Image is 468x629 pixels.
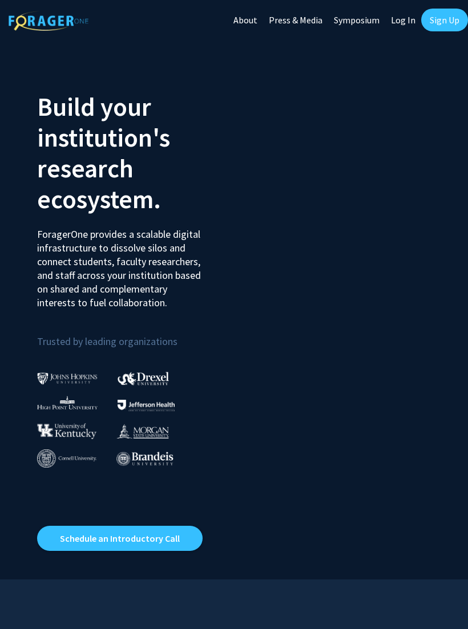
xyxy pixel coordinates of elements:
p: Trusted by leading organizations [37,319,225,350]
p: ForagerOne provides a scalable digital infrastructure to dissolve silos and connect students, fac... [37,219,203,310]
img: Johns Hopkins University [37,372,98,384]
a: Opens in a new tab [37,526,203,551]
img: High Point University [37,396,98,409]
img: Cornell University [37,449,96,468]
img: Drexel University [118,372,169,385]
img: Brandeis University [116,452,174,466]
a: Sign Up [421,9,468,31]
img: Thomas Jefferson University [118,400,175,411]
h2: Build your institution's research ecosystem. [37,91,225,214]
img: ForagerOne Logo [9,11,88,31]
img: Morgan State University [116,424,169,439]
img: University of Kentucky [37,423,96,439]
